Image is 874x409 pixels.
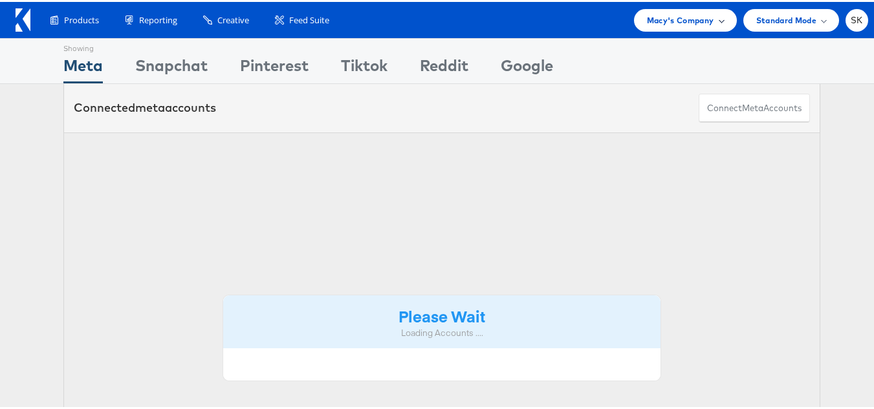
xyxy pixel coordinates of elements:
[851,14,863,23] span: SK
[501,52,553,81] div: Google
[135,52,208,81] div: Snapchat
[233,325,651,337] div: Loading Accounts ....
[217,12,249,25] span: Creative
[399,303,485,324] strong: Please Wait
[64,12,99,25] span: Products
[647,12,714,25] span: Macy's Company
[135,98,165,113] span: meta
[289,12,329,25] span: Feed Suite
[699,92,810,121] button: ConnectmetaAccounts
[420,52,468,81] div: Reddit
[63,37,103,52] div: Showing
[240,52,309,81] div: Pinterest
[63,52,103,81] div: Meta
[742,100,763,112] span: meta
[756,12,816,25] span: Standard Mode
[139,12,177,25] span: Reporting
[341,52,388,81] div: Tiktok
[74,98,216,114] div: Connected accounts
